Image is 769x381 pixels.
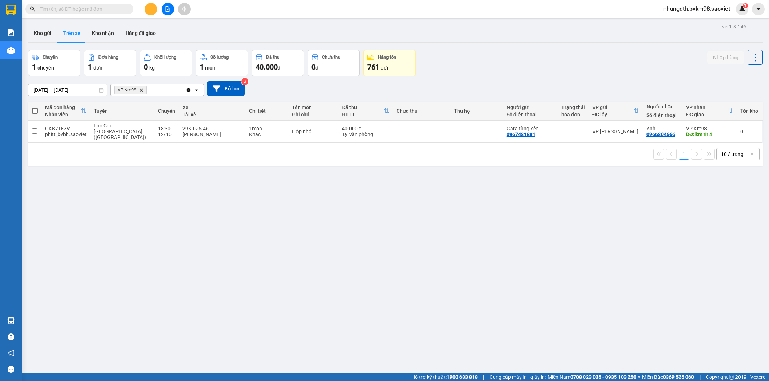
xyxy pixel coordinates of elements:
[490,373,546,381] span: Cung cấp máy in - giấy in:
[194,87,199,93] svg: open
[196,50,248,76] button: Số lượng1món
[686,104,727,110] div: VP nhận
[45,131,87,137] div: phitt_bvbh.saoviet
[447,374,478,380] strong: 1900 633 818
[182,131,242,137] div: [PERSON_NAME]
[367,63,379,71] span: 761
[86,24,120,42] button: Kho nhận
[752,3,765,15] button: caret-down
[699,373,701,381] span: |
[30,6,35,12] span: search
[682,102,737,121] th: Toggle SortBy
[249,108,285,114] div: Chi tiết
[148,86,149,94] input: Selected VP Km98.
[45,126,87,131] div: GKB7TEZV
[454,108,499,114] div: Thu hộ
[57,24,86,42] button: Trên xe
[338,102,393,121] th: Toggle SortBy
[646,112,679,118] div: Số điện thoại
[249,131,285,137] div: Khác
[182,104,242,110] div: Xe
[663,374,694,380] strong: 0369 525 060
[139,88,143,92] svg: Delete
[249,126,285,131] div: 1 món
[165,6,170,12] span: file-add
[646,104,679,109] div: Người nhận
[342,104,384,110] div: Đã thu
[45,104,81,110] div: Mã đơn hàng
[200,63,204,71] span: 1
[88,63,92,71] span: 1
[252,50,304,76] button: Đã thu40.000đ
[120,24,162,42] button: Hàng đã giao
[145,3,157,15] button: plus
[210,55,229,60] div: Số lượng
[739,6,746,12] img: icon-new-feature
[84,50,136,76] button: Đơn hàng1đơn
[266,55,279,60] div: Đã thu
[322,55,340,60] div: Chưa thu
[483,373,484,381] span: |
[638,376,640,378] span: ⚪️
[98,55,118,60] div: Đơn hàng
[7,47,15,54] img: warehouse-icon
[182,112,242,117] div: Tài xế
[40,5,125,13] input: Tìm tên, số ĐT hoặc mã đơn
[592,129,639,134] div: VP [PERSON_NAME]
[381,65,390,71] span: đơn
[114,86,147,94] span: VP Km98, close by backspace
[729,375,734,380] span: copyright
[755,6,762,12] span: caret-down
[182,126,242,131] div: 29K-025.46
[743,3,748,8] sup: 1
[642,373,694,381] span: Miền Bắc
[186,87,191,93] svg: Clear all
[182,6,187,12] span: aim
[561,104,585,110] div: Trạng thái
[561,112,585,117] div: hóa đơn
[140,50,192,76] button: Khối lượng0kg
[342,131,389,137] div: Tại văn phòng
[207,81,245,96] button: Bộ lọc
[8,333,14,340] span: question-circle
[162,3,174,15] button: file-add
[548,373,636,381] span: Miền Nam
[589,102,643,121] th: Toggle SortBy
[144,63,148,71] span: 0
[378,55,396,60] div: Hàng tồn
[315,65,318,71] span: đ
[205,65,215,71] span: món
[278,65,280,71] span: đ
[7,317,15,324] img: warehouse-icon
[292,112,335,117] div: Ghi chú
[158,108,175,114] div: Chuyến
[740,108,758,114] div: Tồn kho
[7,29,15,36] img: solution-icon
[178,3,191,15] button: aim
[28,84,107,96] input: Select a date range.
[592,104,633,110] div: VP gửi
[28,24,57,42] button: Kho gửi
[149,65,155,71] span: kg
[308,50,360,76] button: Chưa thu0đ
[749,151,755,157] svg: open
[744,3,747,8] span: 1
[311,63,315,71] span: 0
[241,78,248,85] sup: 3
[94,123,146,140] span: Lào Cai - [GEOGRAPHIC_DATA] ([GEOGRAPHIC_DATA])
[658,4,736,13] span: nhungdth.bvkm98.saoviet
[592,112,633,117] div: ĐC lấy
[740,129,758,134] div: 0
[43,55,58,60] div: Chuyến
[118,87,136,93] span: VP Km98
[45,112,81,117] div: Nhân viên
[8,366,14,373] span: message
[646,131,675,137] div: 0966804666
[507,131,535,137] div: 0967481881
[8,350,14,357] span: notification
[93,65,102,71] span: đơn
[686,131,733,137] div: DĐ: km 114
[707,51,744,64] button: Nhập hàng
[292,104,335,110] div: Tên món
[507,104,554,110] div: Người gửi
